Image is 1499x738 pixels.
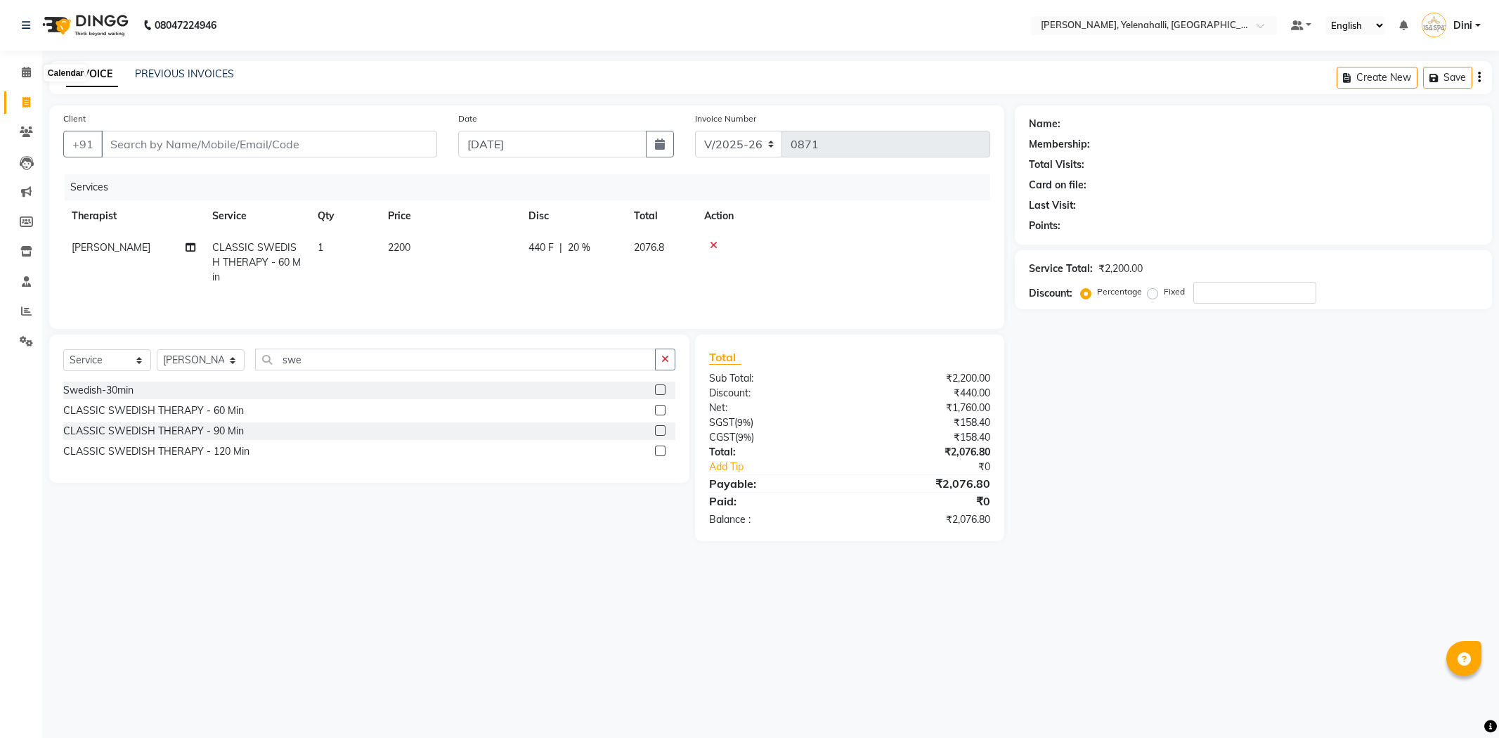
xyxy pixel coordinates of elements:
[625,200,696,232] th: Total
[709,431,735,444] span: CGST
[1098,261,1143,276] div: ₹2,200.00
[699,430,850,445] div: ( )
[63,403,244,418] div: CLASSIC SWEDISH THERAPY - 60 Min
[695,112,756,125] label: Invoice Number
[699,460,875,474] a: Add Tip
[850,430,1001,445] div: ₹158.40
[255,349,656,370] input: Search or Scan
[1453,18,1472,33] span: Dini
[135,67,234,80] a: PREVIOUS INVOICES
[204,200,309,232] th: Service
[1097,285,1142,298] label: Percentage
[309,200,379,232] th: Qty
[1422,13,1446,37] img: Dini
[850,415,1001,430] div: ₹158.40
[63,444,249,459] div: CLASSIC SWEDISH THERAPY - 120 Min
[699,415,850,430] div: ( )
[72,241,150,254] span: [PERSON_NAME]
[388,241,410,254] span: 2200
[850,475,1001,492] div: ₹2,076.80
[1029,117,1060,131] div: Name:
[1029,137,1090,152] div: Membership:
[1029,157,1084,172] div: Total Visits:
[1029,219,1060,233] div: Points:
[696,200,990,232] th: Action
[1337,67,1417,89] button: Create New
[850,371,1001,386] div: ₹2,200.00
[850,386,1001,401] div: ₹440.00
[1029,261,1093,276] div: Service Total:
[850,493,1001,510] div: ₹0
[699,445,850,460] div: Total:
[458,112,477,125] label: Date
[36,6,132,45] img: logo
[875,460,1001,474] div: ₹0
[101,131,437,157] input: Search by Name/Mobile/Email/Code
[634,241,664,254] span: 2076.8
[520,200,625,232] th: Disc
[63,200,204,232] th: Therapist
[212,241,301,283] span: CLASSIC SWEDISH THERAPY - 60 Min
[528,240,554,255] span: 440 F
[63,112,86,125] label: Client
[1423,67,1472,89] button: Save
[63,424,244,439] div: CLASSIC SWEDISH THERAPY - 90 Min
[559,240,562,255] span: |
[699,493,850,510] div: Paid:
[738,432,751,443] span: 9%
[850,401,1001,415] div: ₹1,760.00
[1029,286,1072,301] div: Discount:
[318,241,323,254] span: 1
[737,417,751,428] span: 9%
[1029,178,1086,193] div: Card on file:
[63,383,134,398] div: Swedish-30min
[1164,285,1185,298] label: Fixed
[44,65,87,82] div: Calendar
[699,512,850,527] div: Balance :
[699,401,850,415] div: Net:
[379,200,520,232] th: Price
[155,6,216,45] b: 08047224946
[709,416,734,429] span: SGST
[63,131,103,157] button: +91
[850,445,1001,460] div: ₹2,076.80
[699,386,850,401] div: Discount:
[850,512,1001,527] div: ₹2,076.80
[1029,198,1076,213] div: Last Visit:
[699,475,850,492] div: Payable:
[65,174,1001,200] div: Services
[568,240,590,255] span: 20 %
[699,371,850,386] div: Sub Total:
[709,350,741,365] span: Total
